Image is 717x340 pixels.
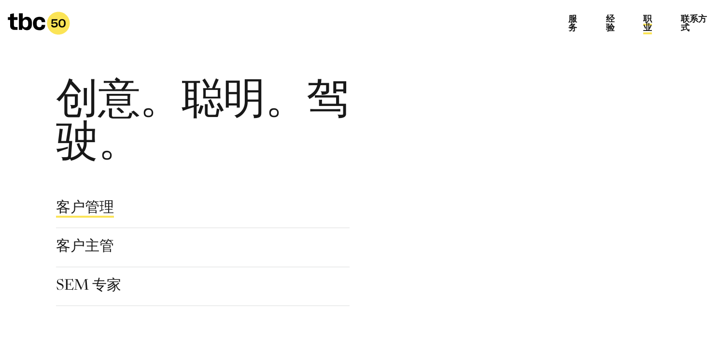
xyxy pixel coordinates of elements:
a: 经验 [606,14,615,34]
a: 首页 [8,12,70,35]
a: SEM 专家 [56,279,121,296]
a: 服务 [568,14,577,34]
a: 联系方式 [681,14,707,34]
h1: 创意。聪明。驾驶。 [56,77,427,163]
a: 客户管理 [56,201,114,218]
a: 职业 [643,14,652,34]
a: 客户主管 [56,240,114,256]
